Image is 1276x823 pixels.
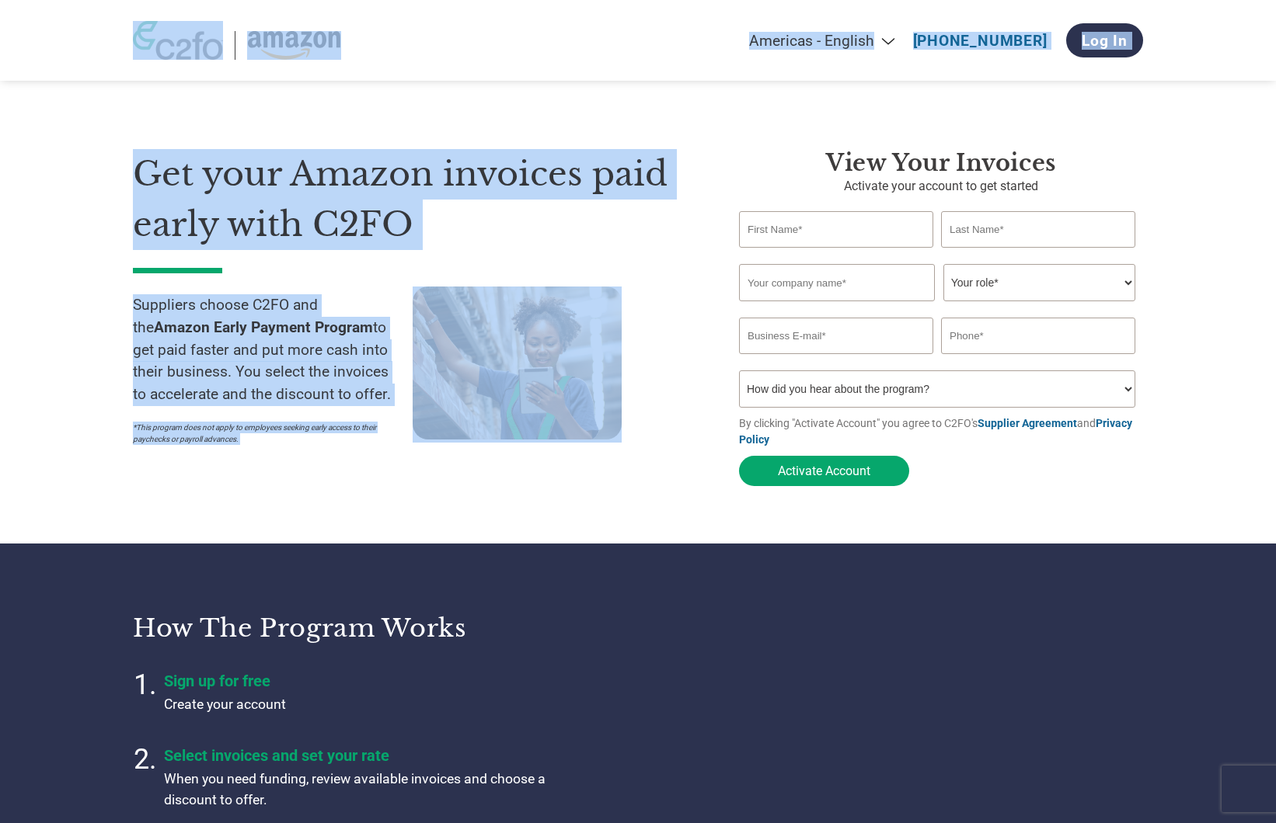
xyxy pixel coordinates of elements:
[154,318,373,336] strong: Amazon Early Payment Program
[943,264,1135,301] select: Title/Role
[413,286,622,439] img: supply chain worker
[941,249,1135,258] div: Invalid last name or last name is too long
[133,21,223,60] img: c2fo logo
[941,318,1135,354] input: Phone*
[1066,23,1143,57] a: Log In
[941,211,1135,248] input: Last Name*
[739,177,1143,196] p: Activate your account to get started
[913,32,1048,50] a: [PHONE_NUMBER]
[739,264,935,301] input: Your company name*
[133,422,397,445] p: *This program does not apply to employees seeking early access to their paychecks or payroll adva...
[133,613,619,644] h3: How the program works
[739,415,1143,448] p: By clicking "Activate Account" you agree to C2FO's and
[739,149,1143,177] h3: View Your Invoices
[739,456,909,486] button: Activate Account
[739,318,933,354] input: Invalid Email format
[164,672,553,690] h4: Sign up for free
[164,694,553,714] p: Create your account
[739,356,933,364] div: Inavlid Email Address
[164,769,553,810] p: When you need funding, review available invoices and choose a discount to offer.
[739,249,933,258] div: Invalid first name or first name is too long
[739,211,933,248] input: First Name*
[133,149,692,249] h1: Get your Amazon invoices paid early with C2FO
[164,746,553,765] h4: Select invoices and set your rate
[739,303,1135,311] div: Invalid company name or company name is too long
[247,31,341,60] img: Amazon
[941,356,1135,364] div: Inavlid Phone Number
[978,417,1077,429] a: Supplier Agreement
[133,294,413,406] p: Suppliers choose C2FO and the to get paid faster and put more cash into their business. You selec...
